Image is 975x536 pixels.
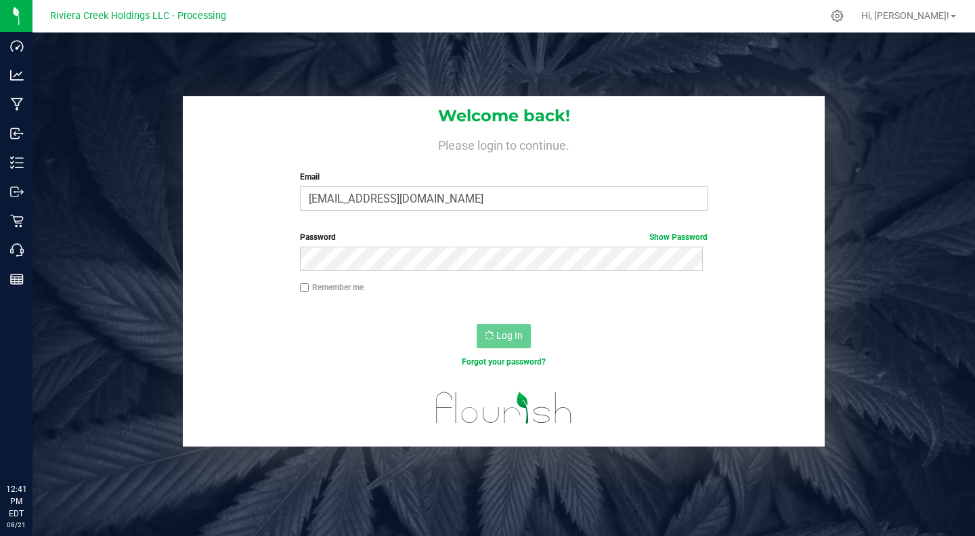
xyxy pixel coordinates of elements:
inline-svg: Call Center [10,243,24,257]
inline-svg: Outbound [10,185,24,199]
p: 08/21 [6,520,26,530]
label: Remember me [300,281,364,293]
img: flourish_logo.svg [424,382,584,434]
a: Show Password [649,232,708,242]
inline-svg: Analytics [10,68,24,82]
p: 12:41 PM EDT [6,483,26,520]
span: Riviera Creek Holdings LLC - Processing [50,10,226,22]
inline-svg: Reports [10,272,24,286]
span: Password [300,232,336,242]
inline-svg: Manufacturing [10,98,24,111]
inline-svg: Retail [10,214,24,228]
div: Manage settings [829,9,846,22]
a: Forgot your password? [462,357,546,367]
h4: Please login to continue. [183,136,825,152]
inline-svg: Dashboard [10,39,24,53]
input: Remember me [300,283,309,293]
h1: Welcome back! [183,107,825,125]
span: Log In [496,330,523,341]
span: Hi, [PERSON_NAME]! [861,10,949,21]
button: Log In [477,324,531,348]
inline-svg: Inventory [10,156,24,169]
inline-svg: Inbound [10,127,24,140]
label: Email [300,171,708,183]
